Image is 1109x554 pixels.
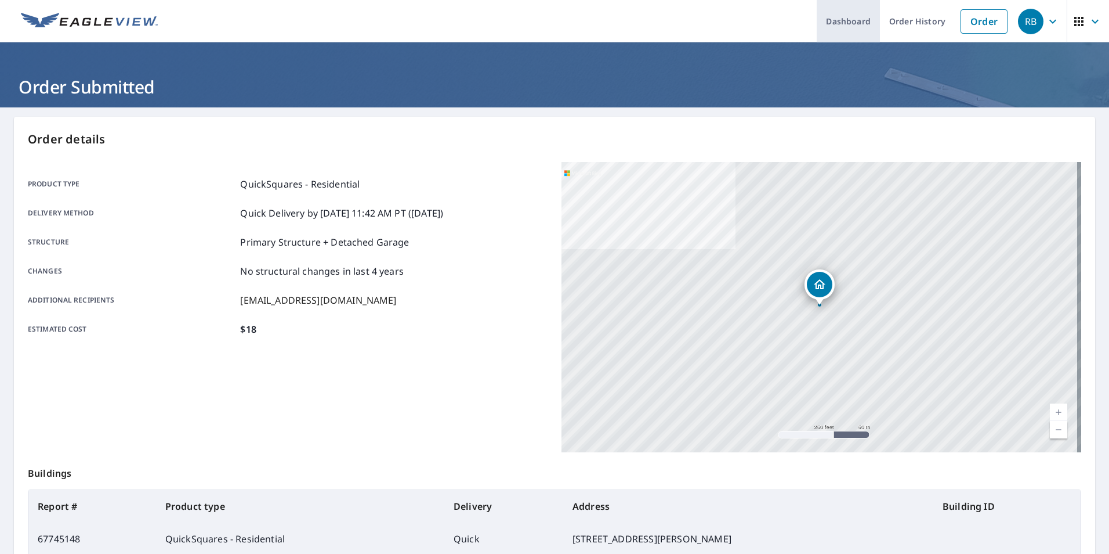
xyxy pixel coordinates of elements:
[240,235,409,249] p: Primary Structure + Detached Garage
[28,177,235,191] p: Product type
[444,490,563,523] th: Delivery
[28,322,235,336] p: Estimated cost
[28,206,235,220] p: Delivery method
[14,75,1095,99] h1: Order Submitted
[28,490,156,523] th: Report #
[961,9,1007,34] a: Order
[563,490,933,523] th: Address
[240,293,396,307] p: [EMAIL_ADDRESS][DOMAIN_NAME]
[1018,9,1043,34] div: RB
[28,235,235,249] p: Structure
[21,13,158,30] img: EV Logo
[28,264,235,278] p: Changes
[240,177,360,191] p: QuickSquares - Residential
[933,490,1081,523] th: Building ID
[28,131,1081,148] p: Order details
[240,264,404,278] p: No structural changes in last 4 years
[240,322,256,336] p: $18
[240,206,443,220] p: Quick Delivery by [DATE] 11:42 AM PT ([DATE])
[28,293,235,307] p: Additional recipients
[1050,404,1067,421] a: Current Level 17, Zoom In
[1050,421,1067,438] a: Current Level 17, Zoom Out
[156,490,444,523] th: Product type
[28,452,1081,490] p: Buildings
[804,269,835,305] div: Dropped pin, building 1, Residential property, 1805 Harbor Dr Bismarck, ND 58504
